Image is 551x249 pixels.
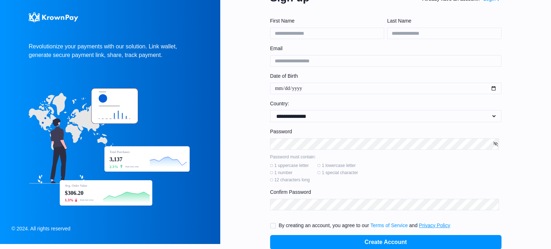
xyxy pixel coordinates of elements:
span: 12 characters long [274,177,310,183]
p: Password must contain: [270,154,501,160]
span: 1 uppercase letter [274,163,309,168]
span: 1 lowercase letter [322,163,355,168]
p: Revolutionize your payments with our solution. Link wallet, generate secure payment link, share, ... [29,42,192,59]
a: Terms of Service [370,222,408,228]
label: Date of Birth [270,72,497,80]
span: 1 number [274,170,293,176]
span: Password [270,128,292,135]
label: Last Name [387,17,497,25]
label: Email [270,45,497,52]
span: 1 special character [322,170,358,176]
p: Country: [270,100,501,107]
img: KrownPay Logo [29,12,78,22]
p: By creating an account, you agree to our and [279,222,450,229]
img: hero-image [29,88,192,208]
label: First Name [270,17,380,25]
label: Confirm Password [270,188,497,196]
p: © 2024. All rights reserved [11,225,70,233]
a: Privacy Policy [419,222,450,228]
